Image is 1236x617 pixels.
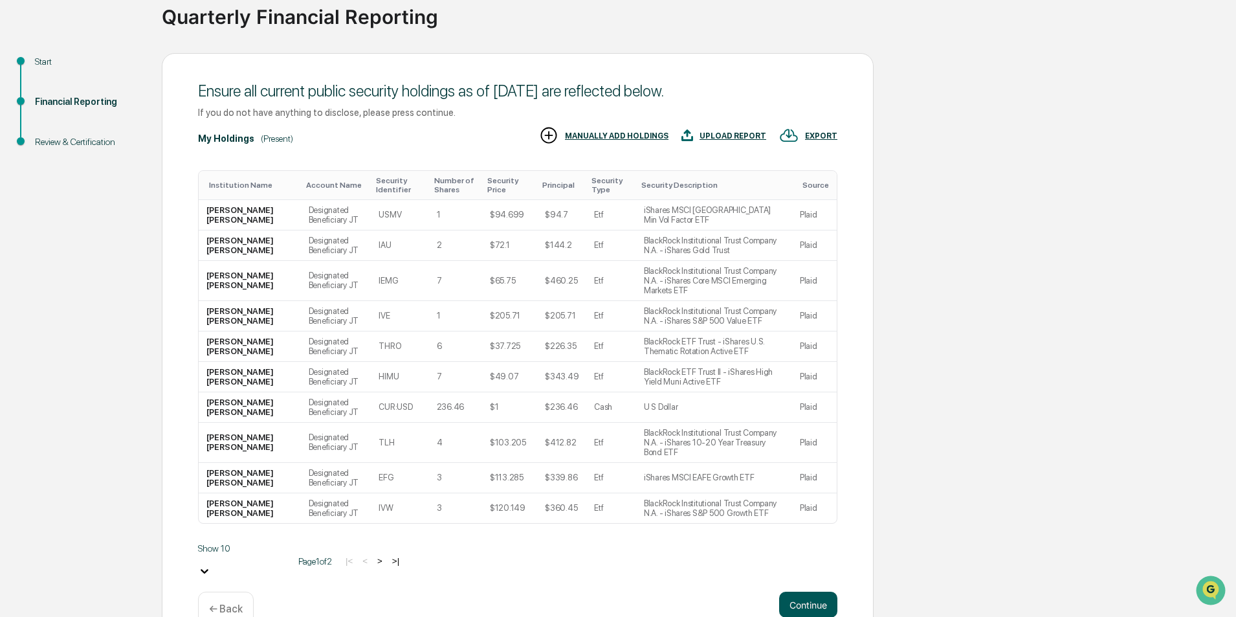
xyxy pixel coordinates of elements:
button: >| [388,555,403,567]
span: Page 1 of 2 [298,556,332,567]
td: Designated Beneficiary JT [301,463,371,493]
td: [PERSON_NAME] [PERSON_NAME] [199,261,301,301]
span: Preclearance [26,163,83,176]
td: $94.699 [482,200,537,230]
td: Etf [586,331,636,362]
td: Plaid [792,362,837,392]
td: Etf [586,200,636,230]
td: $205.71 [537,301,586,331]
div: My Holdings [198,133,254,144]
td: 2 [429,230,482,261]
td: [PERSON_NAME] [PERSON_NAME] [199,423,301,463]
td: TLH [371,423,428,463]
td: Designated Beneficiary JT [301,423,371,463]
div: Toggle SortBy [591,176,631,194]
p: How can we help? [13,27,236,48]
td: Cash [586,392,636,423]
div: Toggle SortBy [802,181,832,190]
img: UPLOAD REPORT [681,126,693,145]
td: EFG [371,463,428,493]
td: $1 [482,392,537,423]
td: HIMU [371,362,428,392]
button: > [373,555,386,567]
td: [PERSON_NAME] [PERSON_NAME] [199,392,301,423]
td: Plaid [792,261,837,301]
div: MANUALLY ADD HOLDINGS [565,131,668,140]
td: Plaid [792,331,837,362]
td: [PERSON_NAME] [PERSON_NAME] [199,463,301,493]
td: 1 [429,200,482,230]
div: Review & Certification [35,135,141,149]
td: [PERSON_NAME] [PERSON_NAME] [199,493,301,523]
td: BlackRock Institutional Trust Company N.A. - iShares S&P 500 Value ETF [636,301,792,331]
td: IAU [371,230,428,261]
td: $103.205 [482,423,537,463]
td: Etf [586,463,636,493]
td: Etf [586,362,636,392]
iframe: Open customer support [1195,574,1230,609]
td: iShares MSCI EAFE Growth ETF [636,463,792,493]
td: Designated Beneficiary JT [301,362,371,392]
td: $49.07 [482,362,537,392]
td: 4 [429,423,482,463]
td: Designated Beneficiary JT [301,493,371,523]
td: $113.285 [482,463,537,493]
td: BlackRock Institutional Trust Company N.A. - iShares 10-20 Year Treasury Bond ETF [636,423,792,463]
td: [PERSON_NAME] [PERSON_NAME] [199,362,301,392]
button: < [359,555,371,567]
div: Start [35,55,141,69]
td: $37.725 [482,331,537,362]
td: [PERSON_NAME] [PERSON_NAME] [199,230,301,261]
td: IEMG [371,261,428,301]
td: $339.86 [537,463,586,493]
td: Designated Beneficiary JT [301,301,371,331]
div: (Present) [261,133,293,144]
td: 7 [429,362,482,392]
td: $120.149 [482,493,537,523]
td: Plaid [792,230,837,261]
td: BlackRock Institutional Trust Company N.A. - iShares S&P 500 Growth ETF [636,493,792,523]
a: 🖐️Preclearance [8,158,89,181]
td: [PERSON_NAME] [PERSON_NAME] [199,331,301,362]
a: Powered byPylon [91,219,157,229]
td: iShares MSCI [GEOGRAPHIC_DATA] Min Vol Factor ETF [636,200,792,230]
td: 236.46 [429,392,482,423]
td: CUR:USD [371,392,428,423]
div: Toggle SortBy [487,176,532,194]
div: We're available if you need us! [44,112,164,122]
td: Designated Beneficiary JT [301,261,371,301]
div: UPLOAD REPORT [700,131,766,140]
td: $460.25 [537,261,586,301]
td: Plaid [792,423,837,463]
td: Etf [586,261,636,301]
a: 🔎Data Lookup [8,183,87,206]
div: Toggle SortBy [209,181,296,190]
td: 7 [429,261,482,301]
div: 🔎 [13,189,23,199]
td: Plaid [792,463,837,493]
td: 3 [429,493,482,523]
td: $412.82 [537,423,586,463]
td: U S Dollar [636,392,792,423]
td: Etf [586,423,636,463]
button: |< [342,555,357,567]
span: Pylon [129,219,157,229]
td: $236.46 [537,392,586,423]
td: Plaid [792,392,837,423]
td: BlackRock Institutional Trust Company N.A. - iShares Core MSCI Emerging Markets ETF [636,261,792,301]
div: Toggle SortBy [376,176,423,194]
td: Plaid [792,493,837,523]
div: Financial Reporting [35,95,141,109]
img: MANUALLY ADD HOLDINGS [539,126,558,145]
button: Start new chat [220,103,236,118]
span: Data Lookup [26,188,82,201]
td: BlackRock ETF Trust - iShares U.S. Thematic Rotation Active ETF [636,331,792,362]
td: Designated Beneficiary JT [301,200,371,230]
td: $343.49 [537,362,586,392]
td: $360.45 [537,493,586,523]
td: IVW [371,493,428,523]
td: USMV [371,200,428,230]
td: Designated Beneficiary JT [301,392,371,423]
td: BlackRock ETF Trust II - iShares High Yield Muni Active ETF [636,362,792,392]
